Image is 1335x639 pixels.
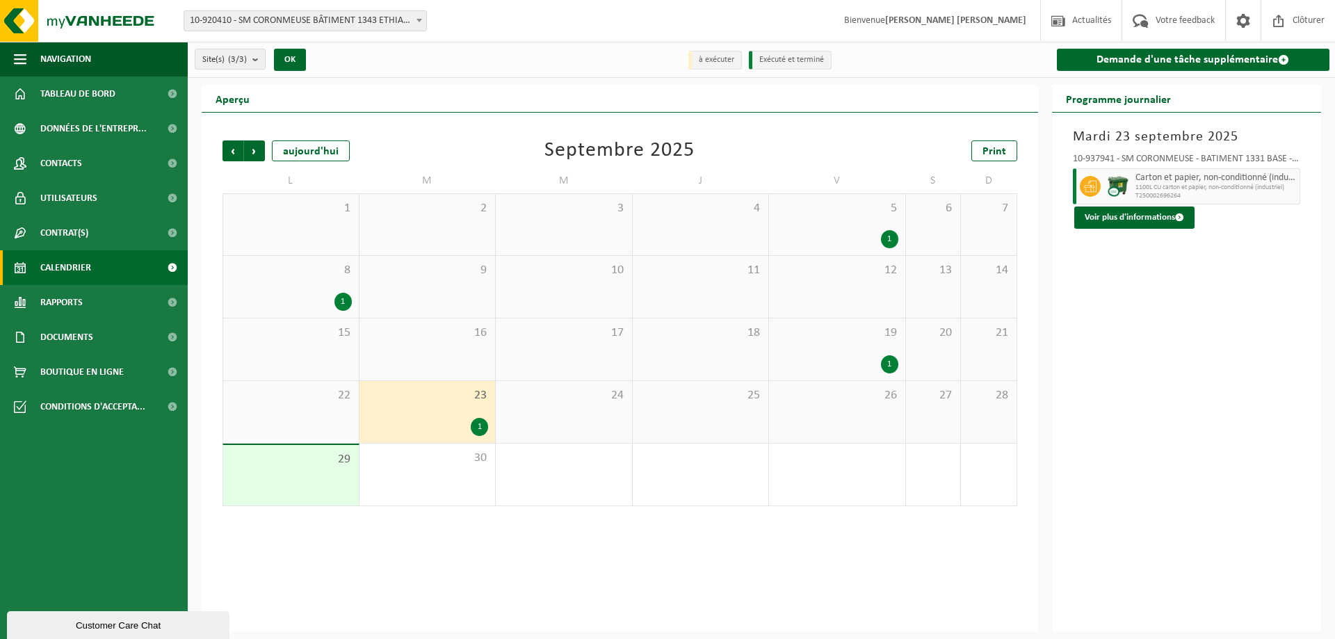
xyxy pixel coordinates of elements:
[503,263,625,278] span: 10
[881,355,898,373] div: 1
[40,216,88,250] span: Contrat(s)
[961,168,1017,193] td: D
[1073,154,1301,168] div: 10-937941 - SM CORONMEUSE - BATIMENT 1331 BASE - [GEOGRAPHIC_DATA]
[184,10,427,31] span: 10-920410 - SM CORONMEUSE BÂTIMENT 1343 ETHIAS - HERSTAL
[40,42,91,76] span: Navigation
[503,201,625,216] span: 3
[971,140,1017,161] a: Print
[366,388,489,403] span: 23
[244,140,265,161] span: Suivant
[366,263,489,278] span: 9
[1052,85,1185,112] h2: Programme journalier
[776,325,898,341] span: 19
[40,181,97,216] span: Utilisateurs
[272,140,350,161] div: aujourd'hui
[1108,176,1128,197] img: WB-1100-CU
[544,140,695,161] div: Septembre 2025
[640,201,762,216] span: 4
[881,230,898,248] div: 1
[968,201,1009,216] span: 7
[40,320,93,355] span: Documents
[913,325,954,341] span: 20
[1135,184,1297,192] span: 1100L CU carton et papier, non-conditionné (industriel)
[471,418,488,436] div: 1
[40,355,124,389] span: Boutique en ligne
[913,201,954,216] span: 6
[40,285,83,320] span: Rapports
[7,608,232,639] iframe: chat widget
[913,388,954,403] span: 27
[769,168,906,193] td: V
[633,168,770,193] td: J
[230,263,352,278] span: 8
[1135,172,1297,184] span: Carton et papier, non-conditionné (industriel)
[1057,49,1330,71] a: Demande d'une tâche supplémentaire
[40,111,147,146] span: Données de l'entrepr...
[906,168,962,193] td: S
[968,325,1009,341] span: 21
[230,452,352,467] span: 29
[366,201,489,216] span: 2
[776,388,898,403] span: 26
[195,49,266,70] button: Site(s)(3/3)
[359,168,496,193] td: M
[230,388,352,403] span: 22
[40,76,115,111] span: Tableau de bord
[1073,127,1301,147] h3: Mardi 23 septembre 2025
[913,263,954,278] span: 13
[202,85,264,112] h2: Aperçu
[1074,207,1195,229] button: Voir plus d'informations
[688,51,742,70] li: à exécuter
[640,388,762,403] span: 25
[776,201,898,216] span: 5
[366,325,489,341] span: 16
[230,325,352,341] span: 15
[503,388,625,403] span: 24
[968,263,1009,278] span: 14
[366,451,489,466] span: 30
[776,263,898,278] span: 12
[222,140,243,161] span: Précédent
[503,325,625,341] span: 17
[274,49,306,71] button: OK
[334,293,352,311] div: 1
[230,201,352,216] span: 1
[228,55,247,64] count: (3/3)
[202,49,247,70] span: Site(s)
[982,146,1006,157] span: Print
[184,11,426,31] span: 10-920410 - SM CORONMEUSE BÂTIMENT 1343 ETHIAS - HERSTAL
[40,389,145,424] span: Conditions d'accepta...
[1135,192,1297,200] span: T250002696264
[222,168,359,193] td: L
[968,388,1009,403] span: 28
[40,250,91,285] span: Calendrier
[749,51,832,70] li: Exécuté et terminé
[496,168,633,193] td: M
[640,325,762,341] span: 18
[885,15,1026,26] strong: [PERSON_NAME] [PERSON_NAME]
[640,263,762,278] span: 11
[40,146,82,181] span: Contacts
